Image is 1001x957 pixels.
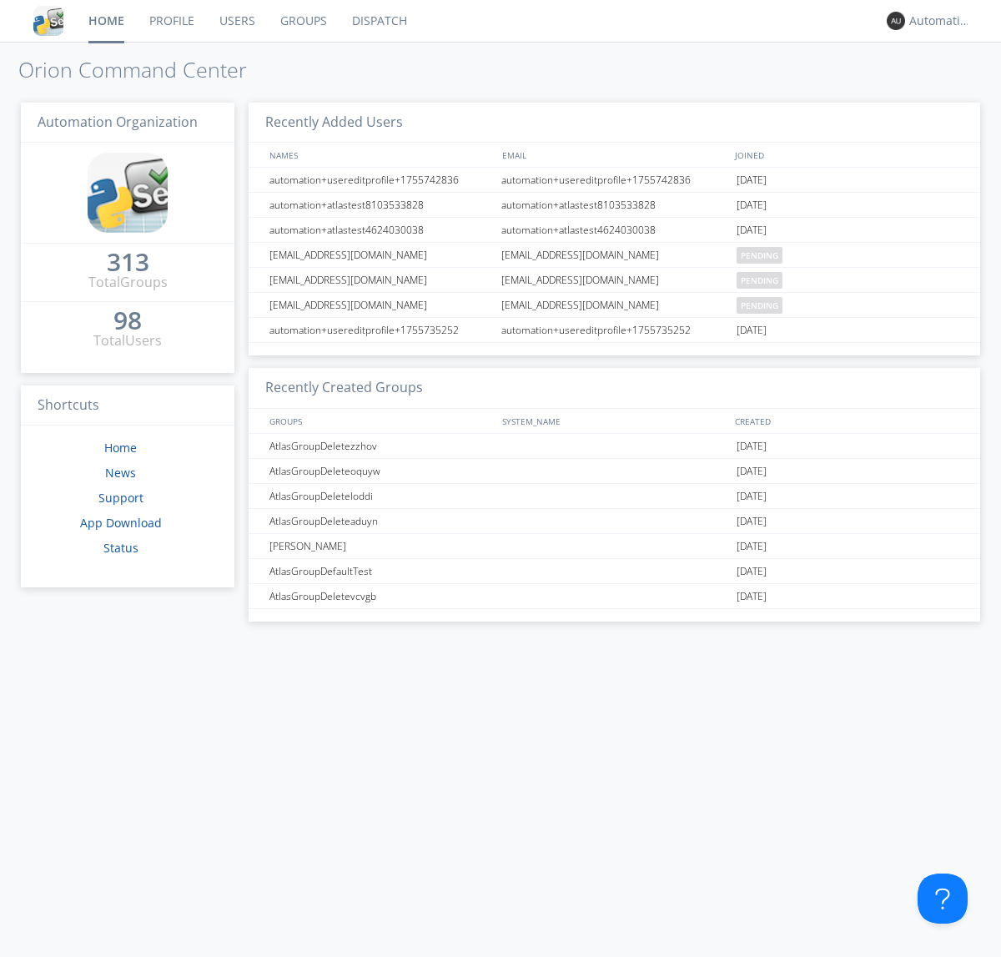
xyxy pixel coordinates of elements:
[497,268,732,292] div: [EMAIL_ADDRESS][DOMAIN_NAME]
[249,318,980,343] a: automation+usereditprofile+1755735252automation+usereditprofile+1755735252[DATE]
[249,268,980,293] a: [EMAIL_ADDRESS][DOMAIN_NAME][EMAIL_ADDRESS][DOMAIN_NAME]pending
[33,6,63,36] img: cddb5a64eb264b2086981ab96f4c1ba7
[265,434,496,458] div: AtlasGroupDeletezzhov
[265,534,496,558] div: [PERSON_NAME]
[737,193,767,218] span: [DATE]
[249,559,980,584] a: AtlasGroupDefaultTest[DATE]
[249,218,980,243] a: automation+atlastest4624030038automation+atlastest4624030038[DATE]
[265,484,496,508] div: AtlasGroupDeleteloddi
[249,193,980,218] a: automation+atlastest8103533828automation+atlastest8103533828[DATE]
[737,534,767,559] span: [DATE]
[249,534,980,559] a: [PERSON_NAME][DATE]
[265,243,496,267] div: [EMAIL_ADDRESS][DOMAIN_NAME]
[737,484,767,509] span: [DATE]
[249,434,980,459] a: AtlasGroupDeletezzhov[DATE]
[737,434,767,459] span: [DATE]
[265,168,496,192] div: automation+usereditprofile+1755742836
[265,218,496,242] div: automation+atlastest4624030038
[105,465,136,481] a: News
[249,584,980,609] a: AtlasGroupDeletevcvgb[DATE]
[249,103,980,144] h3: Recently Added Users
[249,243,980,268] a: [EMAIL_ADDRESS][DOMAIN_NAME][EMAIL_ADDRESS][DOMAIN_NAME]pending
[113,312,142,331] a: 98
[98,490,143,506] a: Support
[38,113,198,131] span: Automation Organization
[918,874,968,924] iframe: Toggle Customer Support
[497,243,732,267] div: [EMAIL_ADDRESS][DOMAIN_NAME]
[103,540,138,556] a: Status
[737,247,782,264] span: pending
[249,484,980,509] a: AtlasGroupDeleteloddi[DATE]
[265,318,496,342] div: automation+usereditprofile+1755735252
[737,168,767,193] span: [DATE]
[497,318,732,342] div: automation+usereditprofile+1755735252
[737,509,767,534] span: [DATE]
[265,509,496,533] div: AtlasGroupDeleteaduyn
[265,559,496,583] div: AtlasGroupDefaultTest
[249,509,980,534] a: AtlasGroupDeleteaduyn[DATE]
[113,312,142,329] div: 98
[249,293,980,318] a: [EMAIL_ADDRESS][DOMAIN_NAME][EMAIL_ADDRESS][DOMAIN_NAME]pending
[731,409,964,433] div: CREATED
[737,218,767,243] span: [DATE]
[731,143,964,167] div: JOINED
[249,168,980,193] a: automation+usereditprofile+1755742836automation+usereditprofile+1755742836[DATE]
[737,272,782,289] span: pending
[88,273,168,292] div: Total Groups
[887,12,905,30] img: 373638.png
[737,584,767,609] span: [DATE]
[737,559,767,584] span: [DATE]
[497,168,732,192] div: automation+usereditprofile+1755742836
[265,143,494,167] div: NAMES
[737,318,767,343] span: [DATE]
[498,409,731,433] div: SYSTEM_NAME
[265,459,496,483] div: AtlasGroupDeleteoquyw
[737,459,767,484] span: [DATE]
[107,254,149,273] a: 313
[88,153,168,233] img: cddb5a64eb264b2086981ab96f4c1ba7
[104,440,137,456] a: Home
[265,409,494,433] div: GROUPS
[737,297,782,314] span: pending
[249,368,980,409] h3: Recently Created Groups
[265,193,496,217] div: automation+atlastest8103533828
[497,218,732,242] div: automation+atlastest4624030038
[497,293,732,317] div: [EMAIL_ADDRESS][DOMAIN_NAME]
[498,143,731,167] div: EMAIL
[265,293,496,317] div: [EMAIL_ADDRESS][DOMAIN_NAME]
[249,459,980,484] a: AtlasGroupDeleteoquyw[DATE]
[93,331,162,350] div: Total Users
[21,385,234,426] h3: Shortcuts
[265,584,496,608] div: AtlasGroupDeletevcvgb
[497,193,732,217] div: automation+atlastest8103533828
[107,254,149,270] div: 313
[909,13,972,29] div: Automation+atlas0028
[80,515,162,531] a: App Download
[265,268,496,292] div: [EMAIL_ADDRESS][DOMAIN_NAME]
